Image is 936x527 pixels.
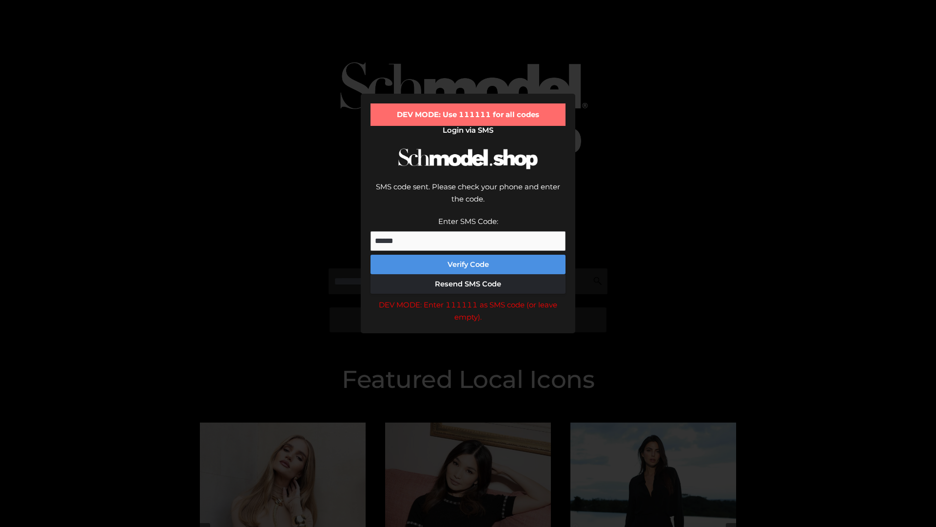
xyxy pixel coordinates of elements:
button: Verify Code [370,255,565,274]
div: DEV MODE: Enter 111111 as SMS code (or leave empty). [370,299,565,324]
label: Enter SMS Code: [438,217,498,226]
div: DEV MODE: Use 111111 for all codes [370,103,565,126]
h2: Login via SMS [370,126,565,135]
button: Resend SMS Code [370,274,565,294]
div: SMS code sent. Please check your phone and enter the code. [370,181,565,215]
img: Schmodel Logo [395,140,541,178]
